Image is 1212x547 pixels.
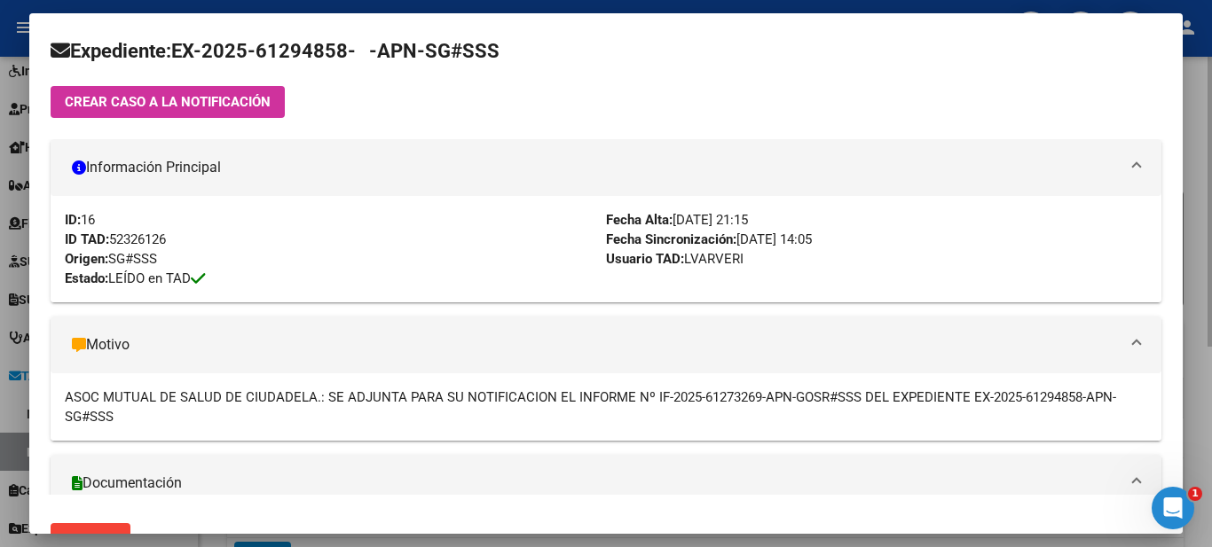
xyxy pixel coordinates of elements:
strong: Origen: [65,251,108,267]
span: EX-2025-61294858- -APN-SG#SSS [171,40,500,62]
mat-expansion-panel-header: Motivo [51,316,1161,373]
mat-panel-title: Información Principal [72,157,1119,178]
iframe: Intercom live chat [1152,487,1194,529]
mat-expansion-panel-header: Información Principal [51,139,1161,196]
span: [DATE] 21:15 [606,212,748,228]
mat-expansion-panel-header: Documentación [51,455,1161,512]
div: Información Principal [51,196,1161,302]
h2: Expediente: [51,35,1161,68]
div: ASOC MUTUAL DE SALUD DE CIUDADELA.: SE ADJUNTA PARA SU NOTIFICACION EL INFORME Nº IF-2025-6127326... [65,387,1147,426]
span: LVARVERI [606,251,744,267]
strong: Usuario TAD: [606,251,684,267]
span: CREAR CASO A LA NOTIFICACIÓN [65,94,271,110]
span: 1 [1188,487,1202,501]
strong: Estado: [65,270,108,286]
span: LEÍDO en TAD [108,270,205,286]
span: SG#SSS [65,251,157,267]
button: CREAR CASO A LA NOTIFICACIÓN [51,86,285,118]
span: Cerrar [65,531,116,547]
strong: Fecha Sincronización: [606,231,736,247]
mat-panel-title: Motivo [72,334,1119,356]
span: 52326126 [65,231,166,247]
strong: ID: [65,212,81,228]
mat-panel-title: Documentación [72,473,1119,494]
span: [DATE] 14:05 [606,231,812,247]
div: Motivo [51,373,1161,441]
strong: ID TAD: [65,231,109,247]
span: 16 [65,212,95,228]
strong: Fecha Alta: [606,212,673,228]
